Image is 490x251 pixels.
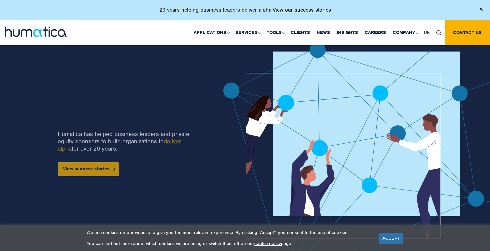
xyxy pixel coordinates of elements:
a: Contact us [445,20,490,45]
span: DE [424,30,430,35]
a: cookie policy [254,241,281,246]
img: search_icon [436,30,441,35]
a: Insights [333,20,361,45]
p: You can find out more about which cookies we are using or switch them off on our page. [87,241,371,246]
a: deliver alpha [58,138,181,152]
a: Company [389,20,421,45]
a: DE [421,20,433,45]
a: Careers [361,20,389,45]
a: ACCEPT [379,233,403,244]
img: logo [5,27,67,37]
a: Tools [263,20,287,45]
a: Applications [190,20,232,45]
p: 20 years helping business leaders deliver alpha. [159,7,331,13]
a: View success stories [58,162,119,176]
a: Clients [287,20,313,45]
a: News [313,20,333,45]
p: We use cookies on our website to give you the most relevant experience. By clicking “Accept”, you... [87,230,371,235]
img: arrowicon [113,168,115,171]
a: Services [232,20,263,45]
p: Humatica has helped business leaders and private equity sponsors to build organizations to for ov... [58,130,201,152]
a: View our success stories [273,7,331,13]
